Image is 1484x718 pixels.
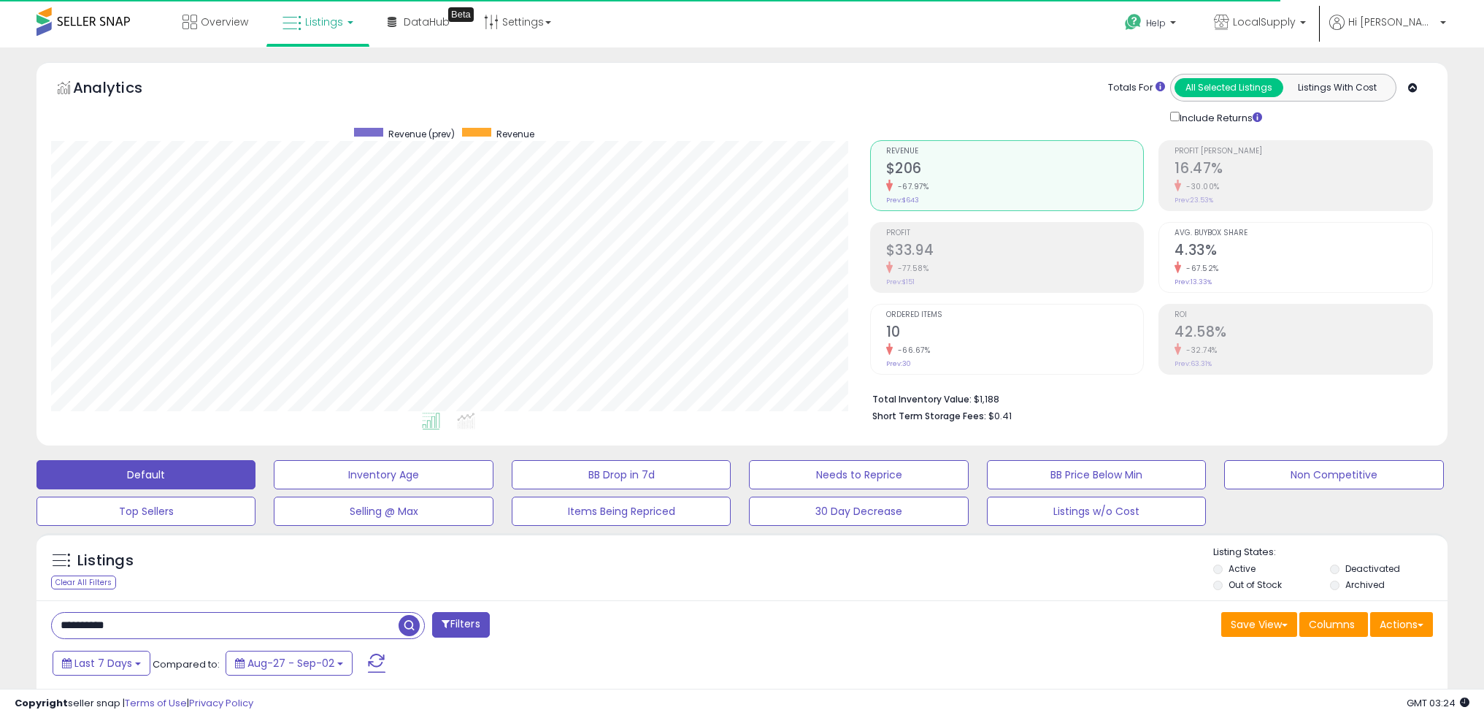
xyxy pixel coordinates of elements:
span: Profit [886,229,1144,237]
button: Needs to Reprice [749,460,968,489]
button: BB Price Below Min [987,460,1206,489]
span: Revenue [496,128,534,140]
label: Archived [1345,578,1385,591]
span: Overview [201,15,248,29]
b: Total Inventory Value: [872,393,972,405]
small: Prev: 23.53% [1174,196,1213,205]
label: Out of Stock [1229,578,1282,591]
span: Avg. Buybox Share [1174,229,1432,237]
button: Items Being Repriced [512,497,731,526]
span: Last 7 Days [74,656,132,671]
h2: $206 [886,160,1144,180]
button: Default [36,460,255,489]
small: Prev: $643 [886,196,919,205]
button: Actions [1370,612,1433,637]
small: -66.67% [893,345,931,356]
span: Help [1146,17,1166,29]
b: Short Term Storage Fees: [872,410,986,422]
button: Aug-27 - Sep-02 [226,651,353,676]
h5: Analytics [73,77,171,102]
small: Prev: 13.33% [1174,278,1212,286]
button: Inventory Age [274,460,493,489]
small: -30.00% [1181,181,1220,192]
small: -77.58% [893,263,929,274]
span: Hi [PERSON_NAME] [1348,15,1436,29]
h2: 10 [886,324,1144,343]
i: Get Help [1124,13,1142,31]
h2: 4.33% [1174,242,1432,261]
label: Deactivated [1345,562,1400,575]
button: 30 Day Decrease [749,497,968,526]
span: LocalSupply [1233,15,1296,29]
small: Prev: 63.31% [1174,359,1212,368]
span: DataHub [404,15,450,29]
small: -67.52% [1181,263,1219,274]
div: Include Returns [1159,109,1280,126]
button: Listings With Cost [1283,78,1391,97]
p: Listing States: [1213,546,1448,559]
span: Revenue (prev) [388,128,455,140]
small: Prev: $151 [886,278,915,286]
button: Columns [1299,612,1368,637]
button: Top Sellers [36,497,255,526]
h2: $33.94 [886,242,1144,261]
h5: Listings [77,551,134,571]
label: Active [1229,562,1256,575]
button: BB Drop in 7d [512,460,731,489]
a: Hi [PERSON_NAME] [1329,15,1446,47]
div: Totals For [1108,81,1165,95]
button: Save View [1221,612,1297,637]
div: Tooltip anchor [448,7,474,22]
span: Revenue [886,148,1144,156]
small: -67.97% [893,181,929,192]
li: $1,188 [872,389,1422,407]
small: -32.74% [1181,345,1218,356]
span: $0.41 [988,409,1012,423]
span: Aug-27 - Sep-02 [247,656,334,671]
span: ROI [1174,311,1432,319]
button: Filters [432,612,489,638]
strong: Copyright [15,696,68,710]
span: Listings [305,15,343,29]
button: Last 7 Days [53,651,150,676]
button: Listings w/o Cost [987,497,1206,526]
button: All Selected Listings [1174,78,1283,97]
a: Privacy Policy [189,696,253,710]
span: Compared to: [153,657,220,671]
span: Profit [PERSON_NAME] [1174,148,1432,156]
a: Terms of Use [125,696,187,710]
div: Clear All Filters [51,576,116,589]
span: Ordered Items [886,311,1144,319]
small: Prev: 30 [886,359,911,368]
button: Non Competitive [1224,460,1443,489]
h2: 42.58% [1174,324,1432,343]
h2: 16.47% [1174,160,1432,180]
a: Help [1113,2,1191,47]
span: 2025-09-11 03:24 GMT [1407,696,1469,710]
button: Selling @ Max [274,497,493,526]
span: Columns [1309,617,1355,632]
div: seller snap | | [15,697,253,711]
